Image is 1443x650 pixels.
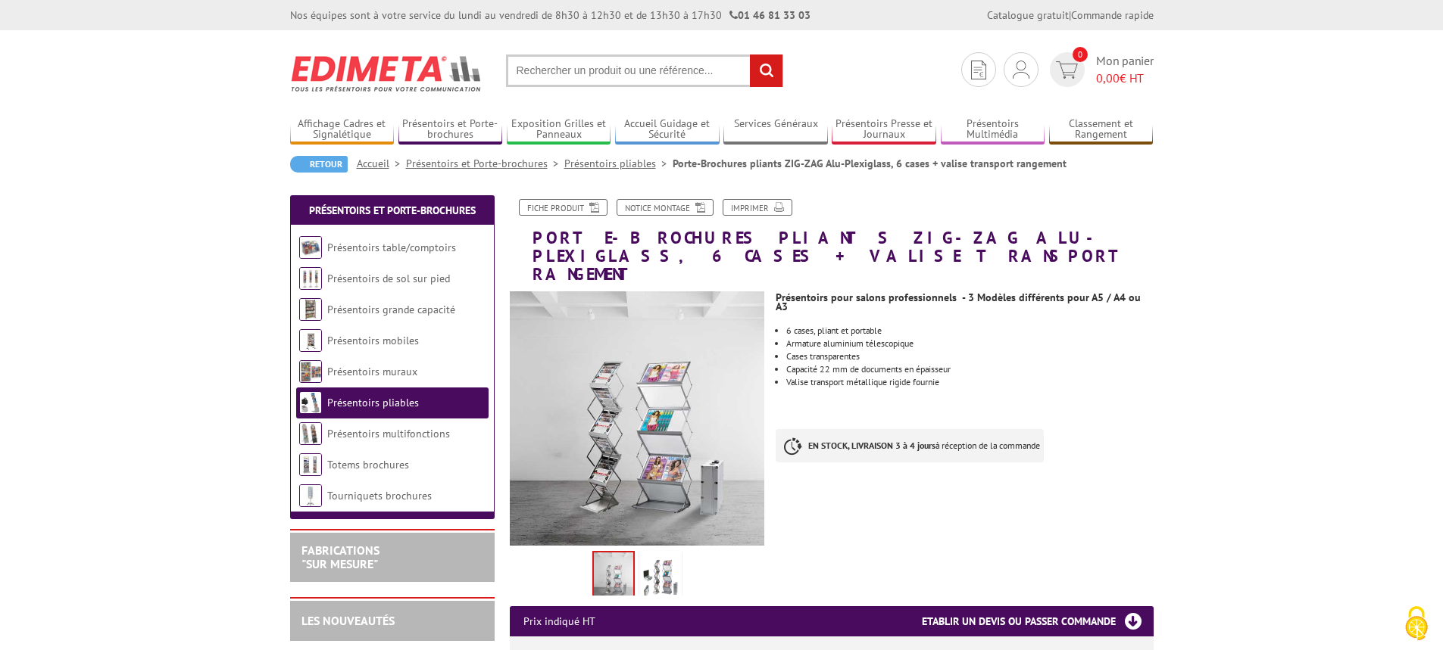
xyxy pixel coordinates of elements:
a: Présentoirs mobiles [327,334,419,347]
input: Rechercher un produit ou une référence... [506,54,783,87]
span: € HT [1096,70,1154,87]
p: Valise transport métallique rigide fournie [786,378,1153,387]
img: porte_brochures_pliants_zig_zag_alu_plexi_valise_transport_215416_215415_215417.jpg [594,552,633,599]
li: Capacité 22 mm de documents en épaisseur [786,365,1153,374]
li: Porte-Brochures pliants ZIG-ZAG Alu-Plexiglass, 6 cases + valise transport rangement [673,156,1067,171]
a: Présentoirs Presse et Journaux [832,117,936,142]
p: 6 cases, pliant et portable [786,326,1153,335]
a: Présentoirs et Porte-brochures [398,117,503,142]
span: 0,00 [1096,70,1120,86]
li: Cases transparentes [786,352,1153,361]
strong: Présentoirs pour salons professionnels - 3 Modèles différents pour A5 / A4 ou A3 [776,291,1141,313]
img: devis rapide [1013,61,1029,79]
a: Accueil [357,157,406,170]
p: Prix indiqué HT [523,606,595,636]
a: Accueil Guidage et Sécurité [615,117,720,142]
a: Imprimer [723,199,792,216]
img: Présentoirs table/comptoirs [299,236,322,259]
p: Armature aluminium télescopique [786,339,1153,348]
a: Commande rapide [1071,8,1154,22]
a: Services Généraux [723,117,828,142]
a: devis rapide 0 Mon panier 0,00€ HT [1046,52,1154,87]
img: porte_brochures_pliants_zig_zag_alu_plexi_valise_transport_215416_215415_215417.jpg [510,291,765,546]
a: Présentoirs muraux [327,365,417,378]
a: Présentoirs pliables [327,396,419,409]
a: Tourniquets brochures [327,489,432,502]
img: Présentoirs mobiles [299,329,322,352]
strong: 01 46 81 33 03 [729,8,811,22]
h3: Etablir un devis ou passer commande [922,606,1154,636]
h1: Porte-Brochures pliants ZIG-ZAG Alu-Plexiglass, 6 cases + valise transport rangement [498,199,1165,284]
a: Retour [290,156,348,173]
a: Classement et Rangement [1049,117,1154,142]
a: Catalogue gratuit [987,8,1069,22]
img: Edimeta [290,45,483,101]
a: Notice Montage [617,199,714,216]
a: Affichage Cadres et Signalétique [290,117,395,142]
a: Exposition Grilles et Panneaux [507,117,611,142]
div: Nos équipes sont à votre service du lundi au vendredi de 8h30 à 12h30 et de 13h30 à 17h30 [290,8,811,23]
a: Totems brochures [327,458,409,471]
img: devis rapide [971,61,986,79]
img: Tourniquets brochures [299,484,322,507]
img: Présentoirs grande capacité [299,298,322,321]
img: devis rapide [1056,61,1078,79]
p: à réception de la commande [776,429,1044,462]
a: Présentoirs multifonctions [327,427,450,440]
a: Présentoirs et Porte-brochures [309,204,476,217]
img: Totems brochures [299,453,322,476]
img: Présentoirs multifonctions [299,422,322,445]
a: Présentoirs de sol sur pied [327,272,450,285]
img: Présentoirs de sol sur pied [299,267,322,290]
input: rechercher [750,54,782,87]
a: Présentoirs table/comptoirs [327,241,456,254]
div: | [987,8,1154,23]
a: Fiche produit [519,199,607,216]
img: Présentoirs muraux [299,360,322,383]
a: Présentoirs Multimédia [941,117,1045,142]
a: Présentoirs et Porte-brochures [406,157,564,170]
a: LES NOUVEAUTÉS [301,613,395,628]
img: Présentoirs pliables [299,391,322,414]
span: Mon panier [1096,52,1154,87]
a: Présentoirs grande capacité [327,303,455,316]
button: Cookies (fenêtre modale) [1390,599,1443,650]
img: presentoirs_pliables_215415.jpg [642,554,679,601]
span: 0 [1073,47,1088,62]
strong: EN STOCK, LIVRAISON 3 à 4 jours [808,440,935,451]
img: Cookies (fenêtre modale) [1398,605,1435,642]
a: Présentoirs pliables [564,157,673,170]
